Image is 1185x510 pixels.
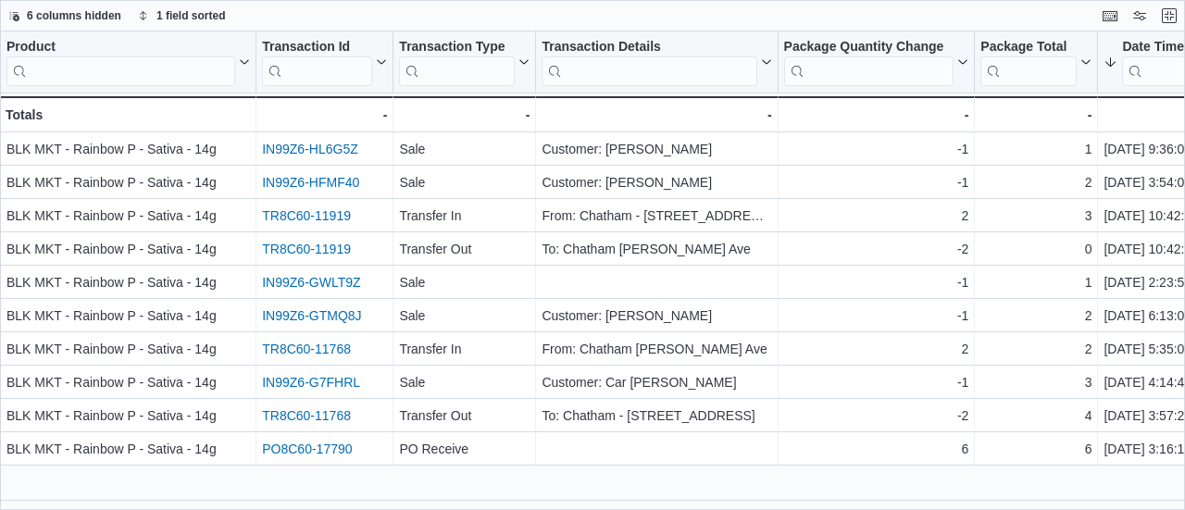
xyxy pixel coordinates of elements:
div: Sale [399,305,530,327]
span: 6 columns hidden [27,8,121,23]
div: From: Chatham [PERSON_NAME] Ave [542,338,771,360]
div: 4 [980,404,1091,427]
div: Customer: Car [PERSON_NAME] [542,371,771,393]
div: 2 [980,338,1091,360]
div: Customer: [PERSON_NAME] [542,305,771,327]
button: Product [6,39,250,86]
div: 3 [980,205,1091,227]
div: BLK MKT - Rainbow P - Sativa - 14g [6,305,250,327]
div: BLK MKT - Rainbow P - Sativa - 14g [6,404,250,427]
div: - [399,104,530,126]
div: Transaction Id [262,39,372,56]
div: To: Chatham - [STREET_ADDRESS] [542,404,771,427]
div: Transfer In [399,338,530,360]
div: To: Chatham [PERSON_NAME] Ave [542,238,771,260]
div: PO Receive [399,438,530,460]
div: -2 [784,238,969,260]
a: IN99Z6-G7FHRL [262,375,360,390]
a: IN99Z6-GWLT9Z [262,275,360,290]
div: 2 [980,305,1091,327]
a: IN99Z6-GTMQ8J [262,308,361,323]
div: Transfer In [399,205,530,227]
div: 1 [980,138,1091,160]
div: BLK MKT - Rainbow P - Sativa - 14g [6,138,250,160]
div: Transaction Id URL [262,39,372,86]
div: BLK MKT - Rainbow P - Sativa - 14g [6,271,250,293]
div: BLK MKT - Rainbow P - Sativa - 14g [6,238,250,260]
div: BLK MKT - Rainbow P - Sativa - 14g [6,438,250,460]
div: Product [6,39,235,86]
a: PO8C60-17790 [262,442,352,456]
div: Sale [399,371,530,393]
div: 3 [980,371,1091,393]
button: Package Quantity Change [784,39,969,86]
a: TR8C60-11768 [262,408,351,423]
a: IN99Z6-HFMF40 [262,175,359,190]
div: Transfer Out [399,238,530,260]
button: Keyboard shortcuts [1099,5,1121,27]
div: Customer: [PERSON_NAME] [542,171,771,193]
div: 2 [980,171,1091,193]
div: Customer: [PERSON_NAME] [542,138,771,160]
div: Product [6,39,235,56]
button: Exit fullscreen [1158,5,1180,27]
div: BLK MKT - Rainbow P - Sativa - 14g [6,171,250,193]
div: -1 [784,305,969,327]
div: BLK MKT - Rainbow P - Sativa - 14g [6,371,250,393]
div: Sale [399,171,530,193]
div: Transaction Type [399,39,515,56]
button: Transaction Type [399,39,530,86]
div: 6 [784,438,969,460]
div: Package Total [980,39,1077,86]
a: TR8C60-11768 [262,342,351,356]
button: 6 columns hidden [1,5,129,27]
div: -1 [784,138,969,160]
div: Totals [6,104,250,126]
div: Package Total [980,39,1077,56]
a: IN99Z6-HL6G5Z [262,142,357,156]
a: TR8C60-11919 [262,208,351,223]
div: -1 [784,371,969,393]
div: Sale [399,138,530,160]
div: -2 [784,404,969,427]
div: 2 [784,338,969,360]
div: - [980,104,1091,126]
div: - [542,104,771,126]
div: 6 [980,438,1091,460]
div: -1 [784,171,969,193]
div: - [784,104,969,126]
button: Display options [1129,5,1151,27]
div: -1 [784,271,969,293]
div: From: Chatham - [STREET_ADDRESS] [542,205,771,227]
a: TR8C60-11919 [262,242,351,256]
div: 2 [784,205,969,227]
div: Sale [399,271,530,293]
div: Package Quantity Change [784,39,954,86]
div: BLK MKT - Rainbow P - Sativa - 14g [6,338,250,360]
span: 1 field sorted [156,8,226,23]
button: Transaction Id [262,39,387,86]
div: Package Quantity Change [784,39,954,56]
div: 0 [980,238,1091,260]
button: Package Total [980,39,1091,86]
div: BLK MKT - Rainbow P - Sativa - 14g [6,205,250,227]
button: 1 field sorted [131,5,233,27]
div: Transaction Details [542,39,756,86]
div: Transaction Type [399,39,515,86]
div: - [262,104,387,126]
div: Transaction Details [542,39,756,56]
div: 1 [980,271,1091,293]
button: Transaction Details [542,39,771,86]
div: Transfer Out [399,404,530,427]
